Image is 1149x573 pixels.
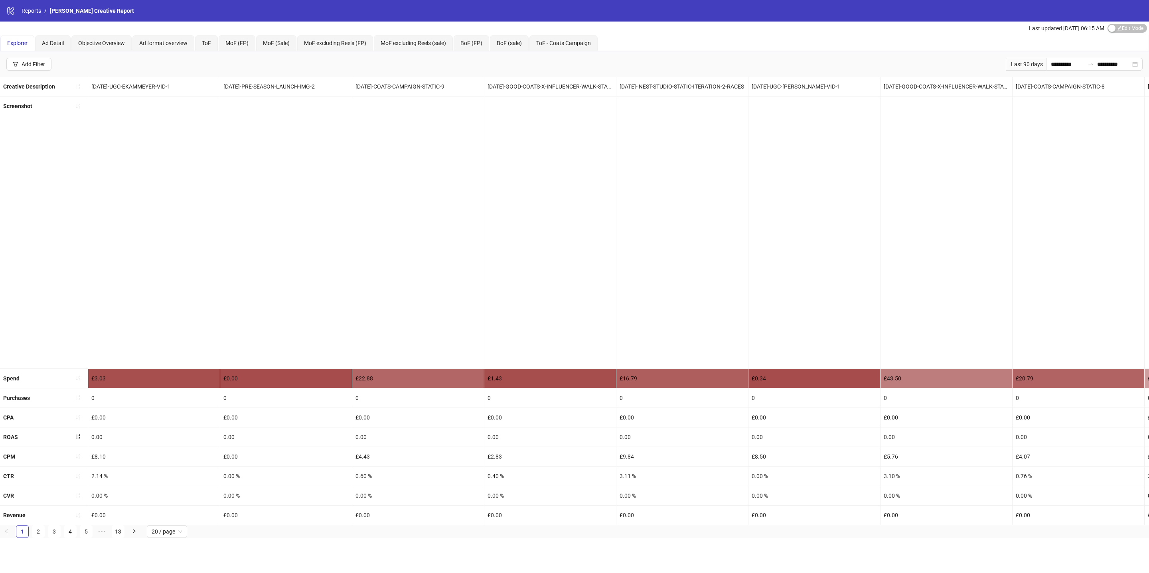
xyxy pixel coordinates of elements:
b: ROAS [3,434,18,440]
div: 0 [1013,388,1144,408]
div: £0.00 [220,506,352,525]
li: 13 [112,525,124,538]
div: £0.00 [616,506,748,525]
button: Add Filter [6,58,51,71]
span: sort-ascending [75,395,81,400]
span: sort-ascending [75,453,81,459]
span: to [1088,61,1094,67]
div: 0.00 % [748,467,880,486]
div: 0.00 [616,427,748,447]
div: 3.10 % [881,467,1012,486]
div: £22.88 [352,369,484,388]
div: 0.00 [220,427,352,447]
div: 0.00 % [88,486,220,505]
div: 0.60 % [352,467,484,486]
li: 2 [32,525,45,538]
div: 2.14 % [88,467,220,486]
span: ToF - Coats Campaign [536,40,591,46]
span: sort-ascending [75,512,81,518]
span: sort-ascending [75,84,81,89]
div: [DATE]-UGC-[PERSON_NAME]-VID-1 [748,77,880,96]
div: 0.00 [484,427,616,447]
div: £0.00 [88,408,220,427]
div: £0.00 [352,506,484,525]
div: 0.40 % [484,467,616,486]
span: BoF (sale) [497,40,522,46]
div: 0 [88,388,220,408]
div: [DATE]-GOOD-COATS-X-INFLUENCER-WALK-STATIC-4 [881,77,1012,96]
button: right [128,525,140,538]
span: Objective Overview [78,40,125,46]
li: 3 [48,525,61,538]
div: 0.00 [1013,427,1144,447]
div: 0.00 [748,427,880,447]
b: CPM [3,453,15,460]
div: 0.00 % [220,486,352,505]
div: £3.03 [88,369,220,388]
span: BoF (FP) [460,40,482,46]
div: £0.34 [748,369,880,388]
div: £0.00 [484,408,616,427]
div: £0.00 [352,408,484,427]
div: £20.79 [1013,369,1144,388]
div: 0.00 % [748,486,880,505]
span: swap-right [1088,61,1094,67]
div: £1.43 [484,369,616,388]
div: 0.00 % [616,486,748,505]
div: [DATE]-UGC-EKAMMEYER-VID-1 [88,77,220,96]
div: 0.00 % [881,486,1012,505]
div: 0 [220,388,352,408]
span: sort-ascending [75,473,81,479]
a: 1 [16,526,28,538]
div: Last 90 days [1006,58,1046,71]
b: Purchases [3,395,30,401]
li: Next Page [128,525,140,538]
span: MoF (FP) [225,40,249,46]
div: £0.00 [1013,506,1144,525]
span: MoF excluding Reels (FP) [304,40,366,46]
b: CPA [3,414,14,421]
div: 0.00 % [1013,486,1144,505]
div: £0.00 [748,506,880,525]
div: £0.00 [88,506,220,525]
a: 3 [48,526,60,538]
span: 20 / page [152,526,182,538]
div: £5.76 [881,447,1012,466]
div: 0 [881,388,1012,408]
div: 0.00 [352,427,484,447]
b: CVR [3,492,14,499]
span: Ad Detail [42,40,64,46]
div: £0.00 [220,369,352,388]
div: £2.83 [484,447,616,466]
div: Page Size [147,525,187,538]
div: £0.00 [881,506,1012,525]
b: Creative Description [3,83,55,90]
div: £4.43 [352,447,484,466]
div: 0 [616,388,748,408]
div: 0.00 % [484,486,616,505]
span: right [132,529,136,534]
li: 1 [16,525,29,538]
span: Explorer [7,40,28,46]
span: left [4,529,9,534]
div: £0.00 [616,408,748,427]
span: sort-ascending [75,493,81,498]
b: CTR [3,473,14,479]
span: sort-ascending [75,375,81,381]
div: £0.00 [220,408,352,427]
div: £43.50 [881,369,1012,388]
li: 4 [64,525,77,538]
div: £0.00 [748,408,880,427]
span: sort-ascending [75,414,81,420]
div: 0.00 [881,427,1012,447]
div: [DATE]-COATS-CAMPAIGN-STATIC-9 [352,77,484,96]
div: [DATE]-PRE-SEASON-LAUNCH-IMG-2 [220,77,352,96]
div: [DATE]-GOOD-COATS-X-INFLUENCER-WALK-STATIC-2 [484,77,616,96]
span: [PERSON_NAME] Creative Report [50,8,134,14]
div: £0.00 [881,408,1012,427]
div: Add Filter [22,61,45,67]
a: Reports [20,6,43,15]
div: 0.76 % [1013,467,1144,486]
span: MoF (Sale) [263,40,290,46]
b: Spend [3,375,20,382]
